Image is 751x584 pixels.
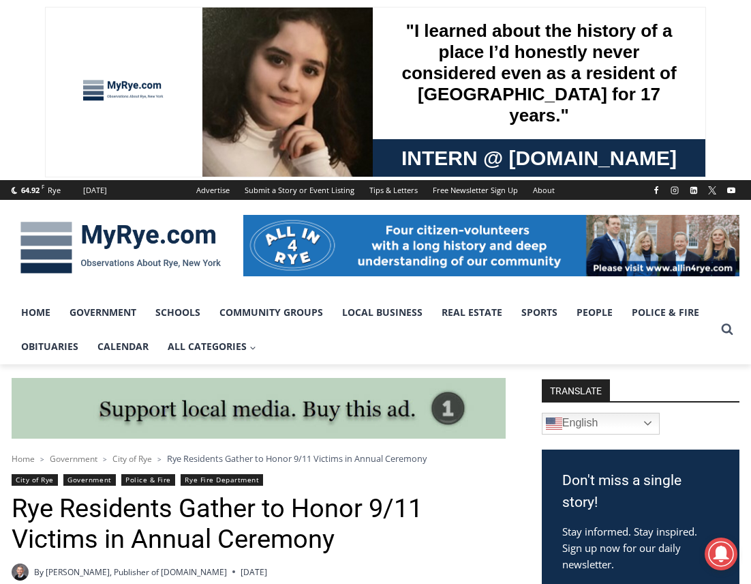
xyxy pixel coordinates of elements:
[12,330,88,364] a: Obituaries
[158,330,266,364] button: Child menu of All Categories
[167,452,427,465] span: Rye Residents Gather to Honor 9/11 Victims in Annual Ceremony
[4,141,134,192] span: Open Tues. - Sun.
[666,182,683,199] a: Instagram
[562,523,719,572] p: Stay informed. Stay inspired. Sign up now for our daily newsletter.
[189,180,562,200] nav: Secondary Navigation
[210,295,333,330] a: Community Groups
[356,136,632,166] span: Intern @ [DOMAIN_NAME]
[512,295,567,330] a: Sports
[241,566,267,579] time: [DATE]
[50,453,97,465] a: Government
[704,182,720,199] a: X
[121,474,175,486] a: Police & Fire
[189,180,237,200] a: Advertise
[542,379,610,401] strong: TRANSLATE
[622,295,709,330] a: Police & Fire
[432,295,512,330] a: Real Estate
[103,454,107,464] span: >
[425,180,525,200] a: Free Newsletter Sign Up
[83,184,107,196] div: [DATE]
[152,115,155,129] div: /
[362,180,425,200] a: Tips & Letters
[40,454,44,464] span: >
[562,470,719,513] h3: Don't miss a single story!
[48,184,61,196] div: Rye
[181,474,263,486] a: Rye Fire Department
[723,182,739,199] a: YouTube
[146,295,210,330] a: Schools
[159,115,165,129] div: 6
[12,295,60,330] a: Home
[567,295,622,330] a: People
[243,215,739,276] img: All in for Rye
[686,182,702,199] a: Linkedin
[12,564,29,581] a: Author image
[140,85,194,163] div: Located at [STREET_ADDRESS][PERSON_NAME]
[333,295,432,330] a: Local Business
[88,330,158,364] a: Calendar
[12,493,506,555] h1: Rye Residents Gather to Honor 9/11 Victims in Annual Ceremony
[1,136,197,170] a: [PERSON_NAME] Read Sanctuary Fall Fest: [DATE]
[1,137,137,170] a: Open Tues. - Sun.
[546,415,562,432] img: en
[21,185,40,195] span: 64.92
[157,454,162,464] span: >
[648,182,664,199] a: Facebook
[12,453,35,465] a: Home
[237,180,362,200] a: Submit a Story or Event Listing
[12,474,58,486] a: City of Rye
[12,212,230,283] img: MyRye.com
[12,295,715,364] nav: Primary Navigation
[46,566,227,578] a: [PERSON_NAME], Publisher of [DOMAIN_NAME]
[42,183,44,190] span: F
[344,1,644,132] div: "I learned about the history of a place I’d honestly never considered even as a resident of [GEOG...
[525,180,562,200] a: About
[12,452,506,465] nav: Breadcrumbs
[34,566,44,579] span: By
[12,378,506,439] img: support local media, buy this ad
[328,132,660,170] a: Intern @ [DOMAIN_NAME]
[11,137,174,169] h4: [PERSON_NAME] Read Sanctuary Fall Fest: [DATE]
[715,317,739,342] button: View Search Form
[63,474,115,486] a: Government
[542,413,660,435] a: English
[60,295,146,330] a: Government
[142,115,149,129] div: 2
[112,453,152,465] a: City of Rye
[142,40,190,112] div: Birds of Prey: Falcon and hawk demos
